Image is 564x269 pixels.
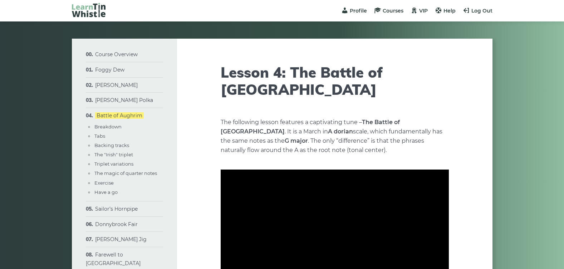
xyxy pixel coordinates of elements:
p: The following lesson features a captivating tune – . It is a March in scale, which fundamentally ... [221,118,449,155]
a: Triplet variations [94,161,133,167]
span: Help [443,8,456,14]
a: Battle of Aughrim [95,112,144,119]
a: Courses [374,8,403,14]
a: VIP [411,8,428,14]
span: VIP [419,8,428,14]
span: Profile [350,8,367,14]
a: Backing tracks [94,142,129,148]
a: Help [435,8,456,14]
a: [PERSON_NAME] Jig [95,236,147,243]
img: LearnTinWhistle.com [72,3,106,17]
a: The magic of quarter notes [94,170,157,176]
a: [PERSON_NAME] Polka [95,97,153,103]
h1: Lesson 4: The Battle of [GEOGRAPHIC_DATA] [221,64,449,98]
a: Foggy Dew [95,67,124,73]
a: Tabs [94,133,105,139]
span: Courses [383,8,403,14]
a: [PERSON_NAME] [95,82,138,88]
a: Exercise [94,180,114,186]
a: Farewell to [GEOGRAPHIC_DATA] [86,251,141,266]
strong: A dorian [328,128,353,135]
a: The "Irish" triplet [94,152,133,157]
strong: G major [285,137,308,144]
a: Have a go [94,189,118,195]
a: Course Overview [95,51,138,58]
a: Log Out [463,8,492,14]
a: Sailor’s Hornpipe [95,206,138,212]
a: Profile [341,8,367,14]
a: Breakdown [94,124,122,129]
span: Log Out [471,8,492,14]
strong: The Battle of [GEOGRAPHIC_DATA] [221,119,400,135]
a: Donnybrook Fair [95,221,138,228]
